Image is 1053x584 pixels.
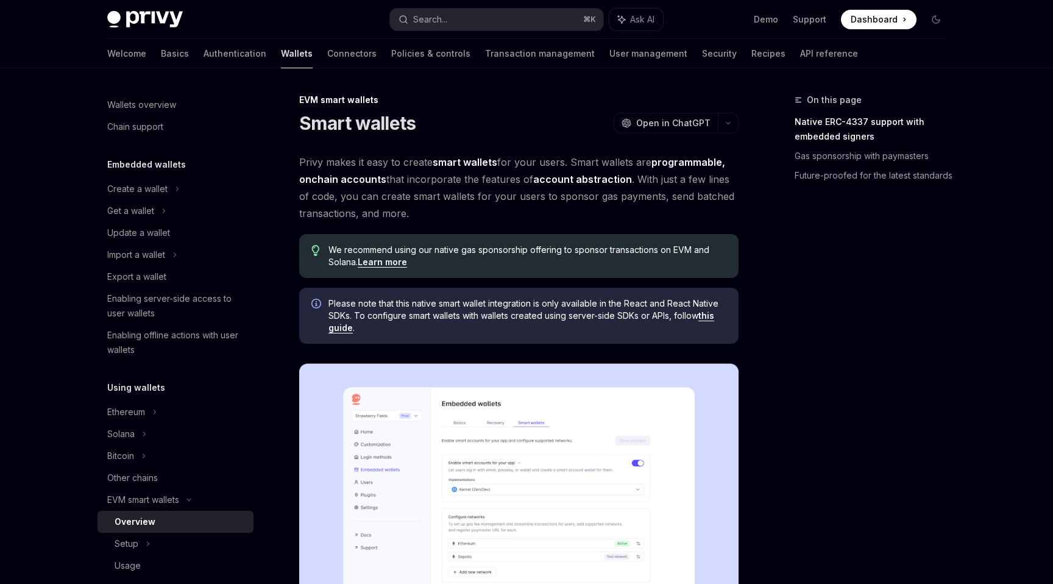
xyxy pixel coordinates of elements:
a: Enabling server-side access to user wallets [97,288,253,324]
div: Bitcoin [107,449,134,463]
a: Policies & controls [391,39,470,68]
a: Export a wallet [97,266,253,288]
a: Native ERC-4337 support with embedded signers [795,112,955,146]
button: Ask AI [609,9,663,30]
span: Open in ChatGPT [636,117,711,129]
svg: Info [311,299,324,311]
div: Create a wallet [107,182,168,196]
h1: Smart wallets [299,112,416,134]
img: dark logo [107,11,183,28]
span: We recommend using our native gas sponsorship offering to sponsor transactions on EVM and Solana. [328,244,726,268]
a: Welcome [107,39,146,68]
a: Other chains [97,467,253,489]
a: Support [793,13,826,26]
a: Dashboard [841,10,916,29]
a: Wallets overview [97,94,253,116]
span: Privy makes it easy to create for your users. Smart wallets are that incorporate the features of ... [299,154,739,222]
a: Basics [161,39,189,68]
a: Authentication [204,39,266,68]
svg: Tip [311,245,320,256]
a: Wallets [281,39,313,68]
a: User management [609,39,687,68]
div: Setup [115,536,138,551]
div: Enabling offline actions with user wallets [107,328,246,357]
strong: smart wallets [433,156,497,168]
h5: Using wallets [107,380,165,395]
button: Toggle dark mode [926,10,946,29]
a: Transaction management [485,39,595,68]
span: On this page [807,93,862,107]
div: Search... [413,12,447,27]
div: Overview [115,515,155,529]
a: Security [702,39,737,68]
button: Search...⌘K [390,9,603,30]
a: Demo [754,13,778,26]
div: Export a wallet [107,269,166,284]
a: API reference [800,39,858,68]
div: Solana [107,427,135,441]
a: Update a wallet [97,222,253,244]
h5: Embedded wallets [107,157,186,172]
div: Get a wallet [107,204,154,218]
a: Recipes [751,39,785,68]
div: Usage [115,558,141,573]
a: Connectors [327,39,377,68]
div: EVM smart wallets [299,94,739,106]
div: Chain support [107,119,163,134]
span: Ask AI [630,13,654,26]
span: Please note that this native smart wallet integration is only available in the React and React Na... [328,297,726,334]
div: Update a wallet [107,226,170,240]
a: Chain support [97,116,253,138]
a: Gas sponsorship with paymasters [795,146,955,166]
div: Other chains [107,471,158,485]
div: EVM smart wallets [107,493,179,507]
button: Open in ChatGPT [614,113,718,134]
span: ⌘ K [583,15,596,24]
div: Import a wallet [107,247,165,262]
span: Dashboard [851,13,898,26]
a: Enabling offline actions with user wallets [97,324,253,361]
a: Overview [97,511,253,533]
a: Future-proofed for the latest standards [795,166,955,185]
a: Usage [97,555,253,577]
div: Enabling server-side access to user wallets [107,291,246,321]
div: Wallets overview [107,98,176,112]
a: Learn more [358,257,407,268]
a: account abstraction [533,173,632,186]
div: Ethereum [107,405,145,419]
